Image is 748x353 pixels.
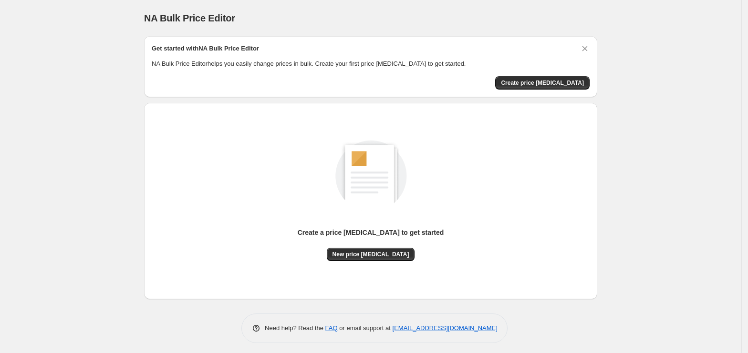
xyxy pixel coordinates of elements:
span: or email support at [338,324,393,332]
span: NA Bulk Price Editor [144,13,235,23]
span: Create price [MEDICAL_DATA] [501,79,584,87]
span: New price [MEDICAL_DATA] [332,251,409,258]
p: NA Bulk Price Editor helps you easily change prices in bulk. Create your first price [MEDICAL_DAT... [152,59,590,69]
h2: Get started with NA Bulk Price Editor [152,44,259,53]
button: Create price change job [495,76,590,90]
button: New price [MEDICAL_DATA] [327,248,415,261]
a: [EMAIL_ADDRESS][DOMAIN_NAME] [393,324,498,332]
a: FAQ [325,324,338,332]
p: Create a price [MEDICAL_DATA] to get started [298,228,444,237]
button: Dismiss card [580,44,590,53]
span: Need help? Read the [265,324,325,332]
